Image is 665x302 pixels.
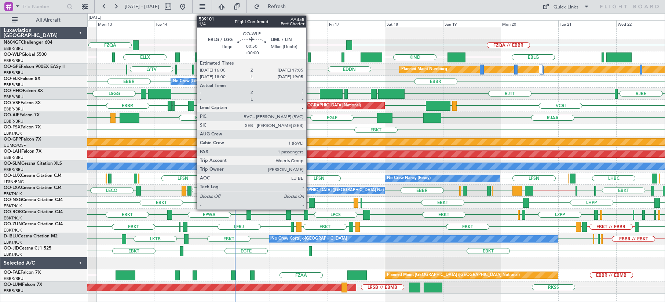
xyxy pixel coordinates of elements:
span: OO-ZUN [4,222,22,226]
a: EBBR/BRU [4,288,23,294]
span: OO-LUM [4,283,22,287]
span: All Aircraft [19,18,77,23]
div: Sat 18 [385,20,443,27]
a: OO-FSXFalcon 7X [4,125,41,130]
span: OO-LAH [4,149,21,154]
div: Tue 14 [154,20,212,27]
span: OO-AIE [4,113,19,117]
a: EBKT/KJK [4,240,22,245]
div: Planned Maint [GEOGRAPHIC_DATA] ([GEOGRAPHIC_DATA] National) [387,270,520,281]
span: N604GF [4,40,21,45]
span: OO-GPP [4,137,21,142]
a: EBKT/KJK [4,252,22,257]
a: OO-GPEFalcon 900EX EASy II [4,65,65,69]
div: Fri 17 [328,20,385,27]
div: No Crew [GEOGRAPHIC_DATA] ([GEOGRAPHIC_DATA] National) [173,76,296,87]
a: OO-GPPFalcon 7X [4,137,41,142]
a: EBBR/BRU [4,58,23,63]
a: EBBR/BRU [4,106,23,112]
a: EBKT/KJK [4,228,22,233]
a: EBBR/BRU [4,119,23,124]
a: UUMO/OSF [4,143,26,148]
a: OO-NSGCessna Citation CJ4 [4,198,63,202]
div: Sun 19 [443,20,501,27]
span: OO-SLM [4,161,21,166]
span: OO-JID [4,246,19,251]
span: OO-VSF [4,101,21,105]
a: OO-ROKCessna Citation CJ4 [4,210,63,214]
a: OO-AIEFalcon 7X [4,113,40,117]
a: OO-LUXCessna Citation CJ4 [4,174,62,178]
a: EBKT/KJK [4,215,22,221]
span: OO-ELK [4,77,20,81]
a: OO-SLMCessna Citation XLS [4,161,62,166]
a: OO-WLPGlobal 5500 [4,52,47,57]
a: EBKT/KJK [4,191,22,197]
span: D-IBLU [4,234,18,239]
span: OO-FAE [4,270,21,275]
button: Quick Links [539,1,593,12]
a: OO-LAHFalcon 7X [4,149,41,154]
a: EBKT/KJK [4,131,22,136]
div: Quick Links [553,4,578,11]
div: Thu 16 [270,20,327,27]
a: N604GFChallenger 604 [4,40,52,45]
div: Mon 20 [501,20,558,27]
a: OO-LUMFalcon 7X [4,283,42,287]
div: No Crew Nancy (Essey) [387,173,431,184]
a: OO-FAEFalcon 7X [4,270,41,275]
span: OO-FSX [4,125,21,130]
a: OO-ELKFalcon 8X [4,77,40,81]
div: Mon 13 [96,20,154,27]
a: EBBR/BRU [4,94,23,100]
a: EBBR/BRU [4,155,23,160]
span: OO-HHO [4,89,23,93]
div: [DATE] [89,15,101,21]
span: OO-LXA [4,186,21,190]
div: Planned Maint [GEOGRAPHIC_DATA] ([GEOGRAPHIC_DATA] National) [228,100,361,111]
a: EBBR/BRU [4,46,23,51]
a: D-IBLUCessna Citation M2 [4,234,58,239]
a: EBBR/BRU [4,82,23,88]
span: OO-NSG [4,198,22,202]
a: OO-ZUNCessna Citation CJ4 [4,222,63,226]
span: OO-WLP [4,52,22,57]
span: OO-LUX [4,174,21,178]
input: Trip Number [22,1,65,12]
div: Wed 15 [212,20,270,27]
button: All Aircraft [8,14,80,26]
a: LFSN/ENC [4,179,24,185]
div: No Crew [GEOGRAPHIC_DATA] ([GEOGRAPHIC_DATA] National) [271,185,394,196]
span: OO-GPE [4,65,21,69]
span: OO-ROK [4,210,22,214]
span: [DATE] - [DATE] [125,3,159,10]
span: Refresh [262,4,292,9]
a: OO-HHOFalcon 8X [4,89,43,93]
div: No Crew Kortrijk-[GEOGRAPHIC_DATA] [271,233,347,244]
a: EBKT/KJK [4,203,22,209]
div: Planned Maint Nurnberg [401,64,447,75]
a: OO-JIDCessna CJ1 525 [4,246,51,251]
a: EBBR/BRU [4,70,23,76]
a: OO-VSFFalcon 8X [4,101,41,105]
a: OO-LXACessna Citation CJ4 [4,186,62,190]
a: EBBR/BRU [4,276,23,281]
div: Tue 21 [558,20,616,27]
button: Refresh [251,1,295,12]
a: EBBR/BRU [4,167,23,172]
